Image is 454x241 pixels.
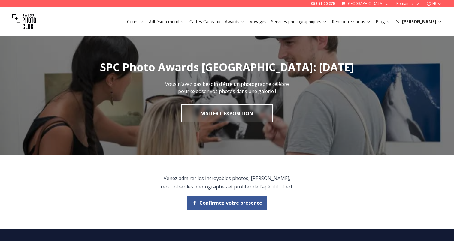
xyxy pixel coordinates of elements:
[181,104,273,122] a: Visiter l'exposition
[125,17,147,26] button: Cours
[269,17,329,26] button: Services photographiques
[250,19,266,25] a: Voyages
[149,19,185,25] a: Adhésion membre
[329,17,373,26] button: Rencontrez-nous
[199,199,262,206] span: Confirmez votre présence
[332,19,371,25] a: Rencontrez-nous
[247,17,269,26] button: Voyages
[222,17,247,26] button: Awards
[160,80,294,95] p: Vous n'avez pas besoin d'être un photographe célèbre pour exposer vos photos dans une galerie !
[271,19,327,25] a: Services photographiques
[187,17,222,26] button: Cartes Cadeaux
[189,19,220,25] a: Cartes Cadeaux
[147,17,187,26] button: Adhésion membre
[159,174,296,191] p: Venez admirer les incroyables photos, [PERSON_NAME], rencontrez les photographes et profitez de l...
[187,196,267,210] button: Confirmez votre présence
[12,10,36,34] img: Swiss photo club
[373,17,393,26] button: Blog
[395,19,442,25] div: [PERSON_NAME]
[376,19,390,25] a: Blog
[311,1,335,6] a: 058 51 00 270
[225,19,245,25] a: Awards
[127,19,144,25] a: Cours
